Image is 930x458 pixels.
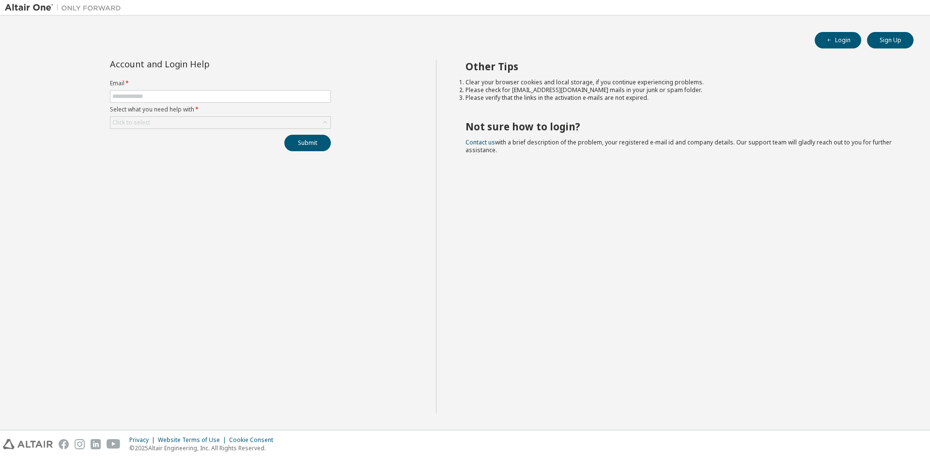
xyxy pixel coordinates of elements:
button: Login [815,32,861,48]
div: Click to select [110,117,330,128]
a: Contact us [465,138,495,146]
div: Cookie Consent [229,436,279,444]
span: with a brief description of the problem, your registered e-mail id and company details. Our suppo... [465,138,892,154]
div: Website Terms of Use [158,436,229,444]
img: linkedin.svg [91,439,101,449]
img: altair_logo.svg [3,439,53,449]
li: Please check for [EMAIL_ADDRESS][DOMAIN_NAME] mails in your junk or spam folder. [465,86,897,94]
label: Email [110,79,331,87]
li: Please verify that the links in the activation e-mails are not expired. [465,94,897,102]
button: Submit [284,135,331,151]
label: Select what you need help with [110,106,331,113]
img: Altair One [5,3,126,13]
img: instagram.svg [75,439,85,449]
img: facebook.svg [59,439,69,449]
div: Privacy [129,436,158,444]
h2: Not sure how to login? [465,120,897,133]
button: Sign Up [867,32,914,48]
div: Account and Login Help [110,60,287,68]
div: Click to select [112,119,150,126]
h2: Other Tips [465,60,897,73]
p: © 2025 Altair Engineering, Inc. All Rights Reserved. [129,444,279,452]
li: Clear your browser cookies and local storage, if you continue experiencing problems. [465,79,897,86]
img: youtube.svg [107,439,121,449]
